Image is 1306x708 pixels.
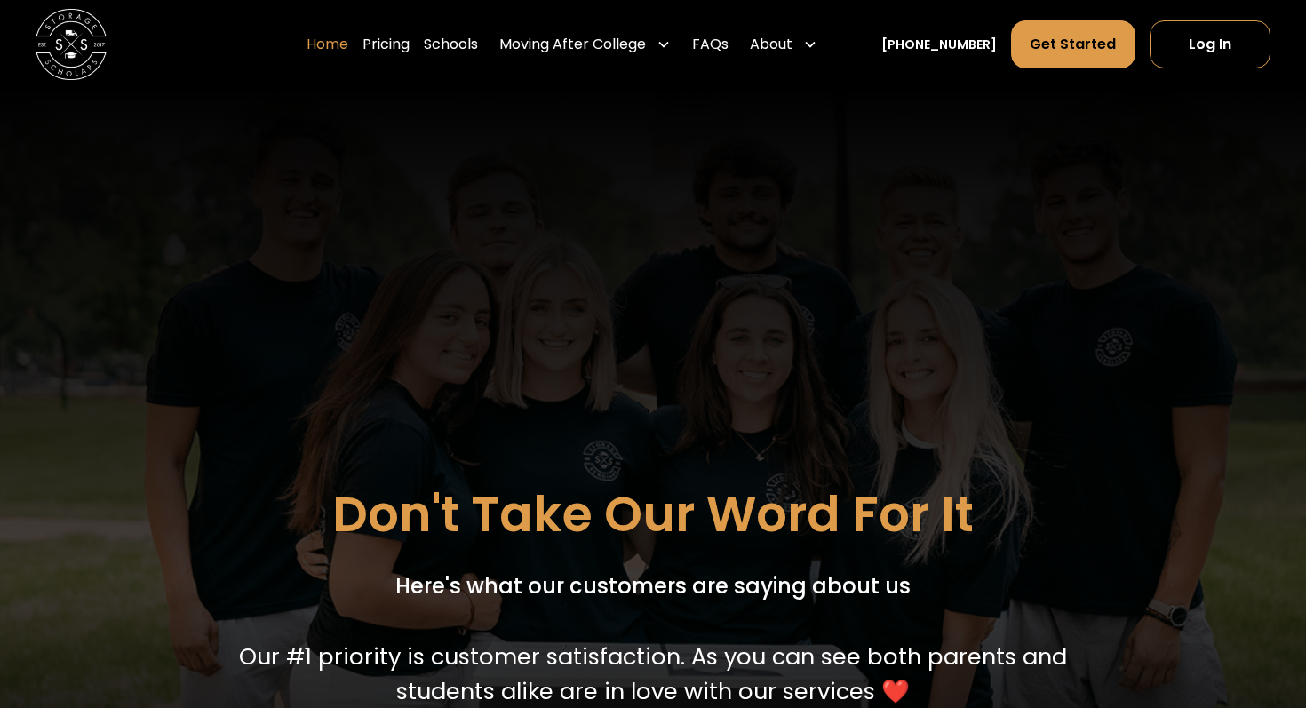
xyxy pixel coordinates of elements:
h1: Don't Take Our Word For It [332,488,974,542]
a: Schools [424,20,478,69]
a: Home [307,20,348,69]
p: Here's what our customers are saying about us [395,570,911,602]
a: Log In [1150,20,1270,68]
a: FAQs [692,20,729,69]
a: Get Started [1011,20,1135,68]
div: Moving After College [499,34,646,55]
div: About [750,34,792,55]
p: Our #1 priority is customer satisfaction. As you can see both parents and students alike are in l... [226,640,1081,708]
img: Storage Scholars main logo [36,9,107,80]
a: [PHONE_NUMBER] [881,36,997,54]
div: About [743,20,824,69]
a: home [36,9,107,80]
a: Pricing [362,20,410,69]
div: Moving After College [492,20,678,69]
